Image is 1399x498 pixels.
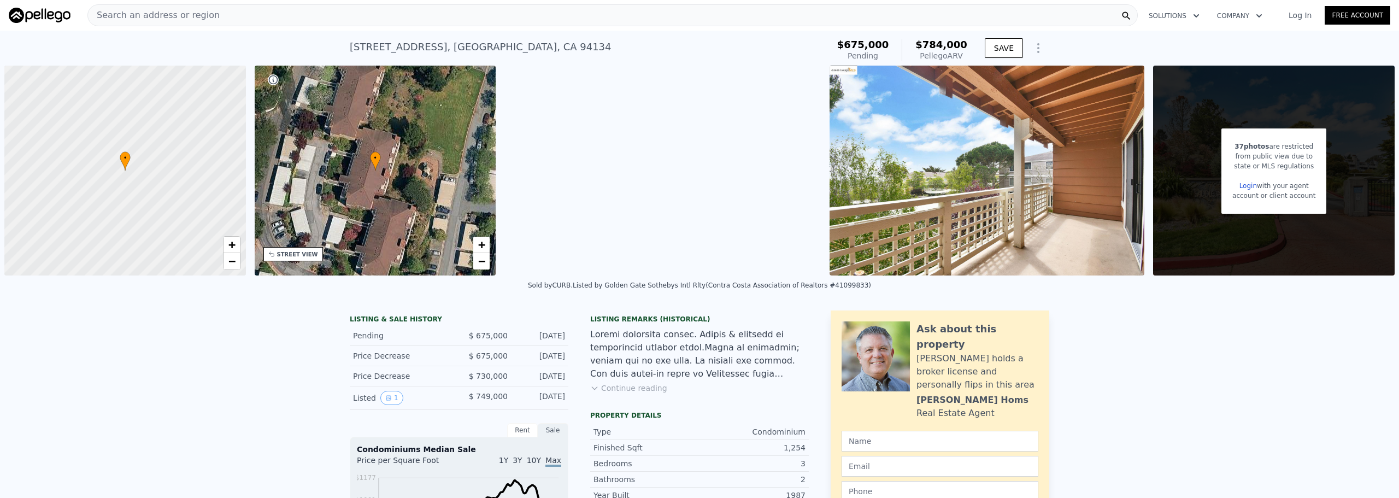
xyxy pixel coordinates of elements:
div: 2 [699,474,806,485]
a: Zoom in [473,237,490,253]
div: state or MLS regulations [1232,161,1315,171]
span: $ 675,000 [469,351,508,360]
button: Continue reading [590,383,667,394]
div: Sold by CURB . [528,282,573,289]
div: Ask about this property [916,321,1038,352]
div: Sale [538,423,568,437]
div: Listed by Golden Gate Sothebys Intl Rlty (Contra Costa Association of Realtors #41099833) [573,282,871,289]
button: Show Options [1027,37,1049,59]
div: [STREET_ADDRESS] , [GEOGRAPHIC_DATA] , CA 94134 [350,39,612,55]
a: Zoom out [224,253,240,269]
div: Price Decrease [353,371,450,382]
div: Pending [837,50,889,61]
span: 37 photos [1235,143,1269,150]
div: Type [593,426,699,437]
span: Search an address or region [88,9,220,22]
span: $784,000 [915,39,967,50]
div: Listing Remarks (Historical) [590,315,809,324]
button: Company [1208,6,1271,26]
button: Solutions [1140,6,1208,26]
div: Condominium [699,426,806,437]
span: 10Y [527,456,541,465]
div: Listed [353,391,450,405]
div: Real Estate Agent [916,407,995,420]
span: 3Y [513,456,522,465]
tspan: $1177 [355,474,376,482]
span: − [478,254,485,268]
a: Log In [1275,10,1325,21]
button: View historical data [380,391,403,405]
div: Price Decrease [353,350,450,361]
div: Property details [590,411,809,420]
span: $675,000 [837,39,889,50]
a: Login [1239,182,1257,190]
div: [DATE] [516,330,565,341]
div: • [370,151,381,171]
a: Zoom in [224,237,240,253]
div: [PERSON_NAME] holds a broker license and personally flips in this area [916,352,1038,391]
span: $ 730,000 [469,372,508,380]
span: − [228,254,235,268]
div: Pellego ARV [915,50,967,61]
div: from public view due to [1232,151,1315,161]
span: Max [545,456,561,467]
span: • [370,153,381,163]
div: • [120,151,131,171]
div: LISTING & SALE HISTORY [350,315,568,326]
span: with your agent [1257,182,1309,190]
div: Loremi dolorsita consec. Adipis & elitsedd ei temporincid utlabor etdol.Magna al enimadmin; venia... [590,328,809,380]
input: Name [842,431,1038,452]
div: 3 [699,458,806,469]
div: [PERSON_NAME] Homs [916,394,1028,407]
a: Zoom out [473,253,490,269]
div: Finished Sqft [593,442,699,453]
span: + [478,238,485,251]
div: Price per Square Foot [357,455,459,472]
span: • [120,153,131,163]
div: are restricted [1232,142,1315,151]
div: account or client account [1232,191,1315,201]
div: [DATE] [516,350,565,361]
div: Bedrooms [593,458,699,469]
div: Rent [507,423,538,437]
span: 1Y [499,456,508,465]
div: [DATE] [516,371,565,382]
img: Pellego [9,8,70,23]
a: Free Account [1325,6,1390,25]
div: Condominiums Median Sale [357,444,561,455]
span: $ 675,000 [469,331,508,340]
span: $ 749,000 [469,392,508,401]
div: Pending [353,330,450,341]
div: Bathrooms [593,474,699,485]
div: [DATE] [516,391,565,405]
div: 1,254 [699,442,806,453]
span: + [228,238,235,251]
input: Email [842,456,1038,477]
img: Sale: 165929544 Parcel: 55557144 [830,66,1144,276]
button: SAVE [985,38,1023,58]
div: STREET VIEW [277,250,318,259]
